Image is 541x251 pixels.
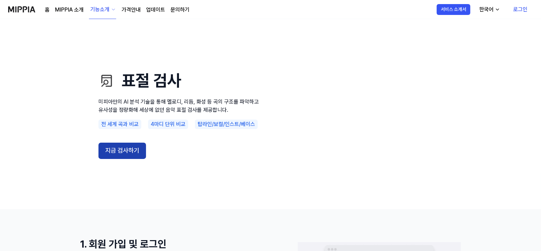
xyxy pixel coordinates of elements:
div: 전 세계 곡과 비교 [98,120,141,129]
a: 가격안내 [122,6,141,14]
div: 한국어 [478,5,495,14]
div: 탑라인/보컬/인스트/베이스 [195,120,258,129]
button: 서비스 소개서 [437,4,470,15]
div: 4마디 단위 비교 [148,120,188,129]
div: 기능소개 [89,5,111,14]
p: 미피아만의 AI 분석 기술을 통해 멜로디, 리듬, 화성 등 곡의 구조를 파악하고 유사성을 정량화해 세상에 없던 음악 표절 검사를 제공합니다. [98,98,262,114]
a: 업데이트 [146,6,165,14]
button: 기능소개 [89,0,116,19]
a: MIPPIA 소개 [55,6,84,14]
a: 문의하기 [170,6,190,14]
h1: 표절 검사 [98,69,262,92]
button: 한국어 [474,3,504,16]
a: 홈 [45,6,50,14]
button: 지금 검사하기 [98,143,146,159]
